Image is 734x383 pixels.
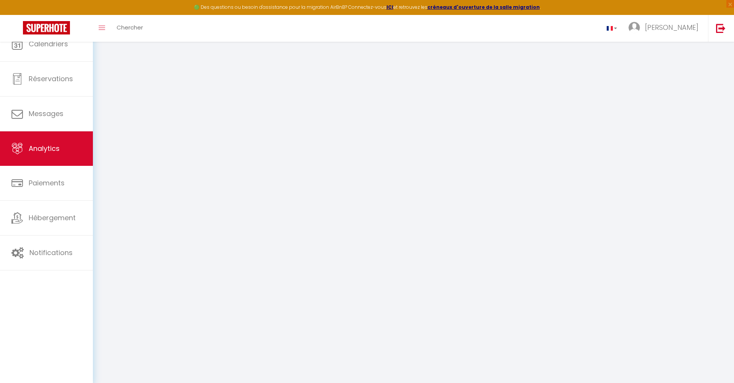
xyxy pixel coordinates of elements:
span: Analytics [29,144,60,153]
a: ... [PERSON_NAME] [623,15,708,42]
a: Chercher [111,15,149,42]
span: Calendriers [29,39,68,49]
span: Paiements [29,178,65,188]
span: Hébergement [29,213,76,223]
span: Chercher [117,23,143,31]
img: logout [716,23,726,33]
span: Réservations [29,74,73,83]
img: Super Booking [23,21,70,34]
img: ... [628,22,640,33]
a: ICI [386,4,393,10]
a: créneaux d'ouverture de la salle migration [427,4,540,10]
span: [PERSON_NAME] [645,23,698,32]
span: Notifications [29,248,73,257]
span: Messages [29,109,63,118]
button: Ouvrir le widget de chat LiveChat [6,3,29,26]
